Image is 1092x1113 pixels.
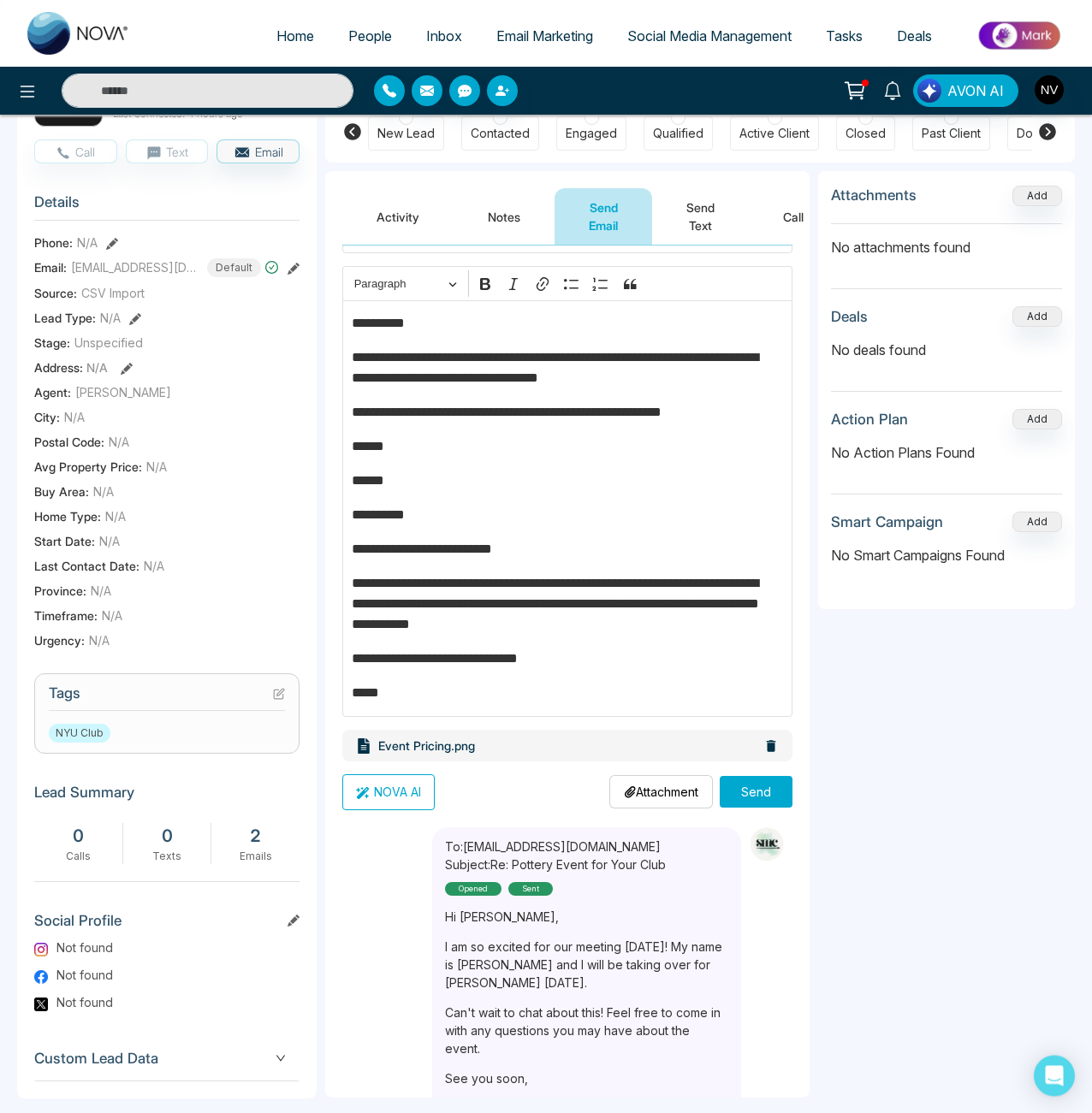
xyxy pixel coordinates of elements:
[27,12,130,55] img: Nova CRM Logo
[91,582,111,600] span: N/A
[259,20,331,52] a: Home
[917,79,941,103] img: Lead Flow
[34,334,70,352] span: Stage:
[81,284,145,302] span: CSV Import
[831,545,1062,565] p: No Smart Campaigns Found
[71,258,199,276] span: [EMAIL_ADDRESS][DOMAIN_NAME]
[34,1047,300,1070] span: Custom Lead Data
[34,943,48,956] img: Instagram Logo
[1035,75,1064,104] img: User Avatar
[34,193,300,220] h3: Details
[34,408,60,426] span: City :
[109,433,129,451] span: N/A
[132,823,203,849] div: 0
[43,823,114,849] div: 0
[56,966,113,984] span: Not found
[34,607,98,625] span: Timeframe :
[331,20,409,52] a: People
[377,125,435,142] div: New Lead
[34,557,139,575] span: Last Contact Date :
[105,507,126,525] span: N/A
[354,274,443,294] span: Paragraph
[89,631,110,649] span: N/A
[56,993,113,1011] span: Not found
[34,139,117,163] button: Call
[454,188,555,245] button: Notes
[749,188,838,245] button: Call
[831,442,1062,463] p: No Action Plans Found
[479,20,610,52] a: Email Marketing
[831,340,1062,360] p: No deals found
[880,20,949,52] a: Deals
[34,358,108,376] span: Address:
[378,737,757,755] p: Event Pricing.png
[74,334,143,352] span: Unspecified
[831,411,908,428] h3: Action Plan
[207,258,261,277] span: Default
[220,823,291,849] div: 2
[49,684,285,711] h3: Tags
[34,383,71,401] span: Agent:
[445,855,666,873] p: Subject: Re: Pottery Event for Your Club
[831,186,917,204] h3: Attachments
[276,27,314,44] span: Home
[831,308,868,325] h3: Deals
[831,224,1062,258] p: No attachments found
[846,125,886,142] div: Closed
[34,284,77,302] span: Source:
[144,557,164,575] span: N/A
[409,20,479,52] a: Inbox
[86,360,108,375] span: N/A
[34,258,67,276] span: Email:
[49,724,110,743] span: NYU Club
[34,234,73,252] span: Phone:
[348,27,392,44] span: People
[34,507,101,525] span: Home Type :
[34,458,142,476] span: Avg Property Price :
[627,27,792,44] span: Social Media Management
[958,16,1082,55] img: Market-place.gif
[34,631,85,649] span: Urgency :
[43,849,114,864] div: Calls
[75,383,171,401] span: [PERSON_NAME]
[739,125,810,142] div: Active Client
[342,300,792,717] div: Editor editing area: main
[610,20,809,52] a: Social Media Management
[126,139,209,163] button: Text
[1012,409,1062,429] button: Add
[1012,187,1062,202] span: Add
[146,458,167,476] span: N/A
[831,513,943,530] h3: Smart Campaign
[276,1053,286,1063] span: down
[624,783,698,801] p: Attachment
[809,20,880,52] a: Tasks
[99,532,120,550] span: N/A
[34,433,104,451] span: Postal Code :
[342,188,454,245] button: Activity
[34,532,95,550] span: Start Date :
[947,80,1004,101] span: AVON AI
[64,408,85,426] span: N/A
[750,827,784,861] img: Sender
[34,784,300,809] h3: Lead Summary
[826,27,863,44] span: Tasks
[34,970,48,984] img: Facebook Logo
[426,27,462,44] span: Inbox
[566,125,617,142] div: Engaged
[555,188,652,245] button: Send Email
[720,776,792,808] button: Send
[347,270,465,297] button: Paragraph
[342,266,792,299] div: Editor toolbar
[445,882,501,896] div: Opened
[34,998,48,1011] img: Twitter Logo
[897,27,932,44] span: Deals
[93,482,114,500] span: N/A
[1012,512,1062,532] button: Add
[77,234,98,252] span: N/A
[508,882,553,896] div: sent
[34,482,89,500] span: Buy Area :
[913,74,1018,107] button: AVON AI
[132,849,203,864] div: Texts
[56,938,113,956] span: Not found
[342,774,435,810] button: NOVA AI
